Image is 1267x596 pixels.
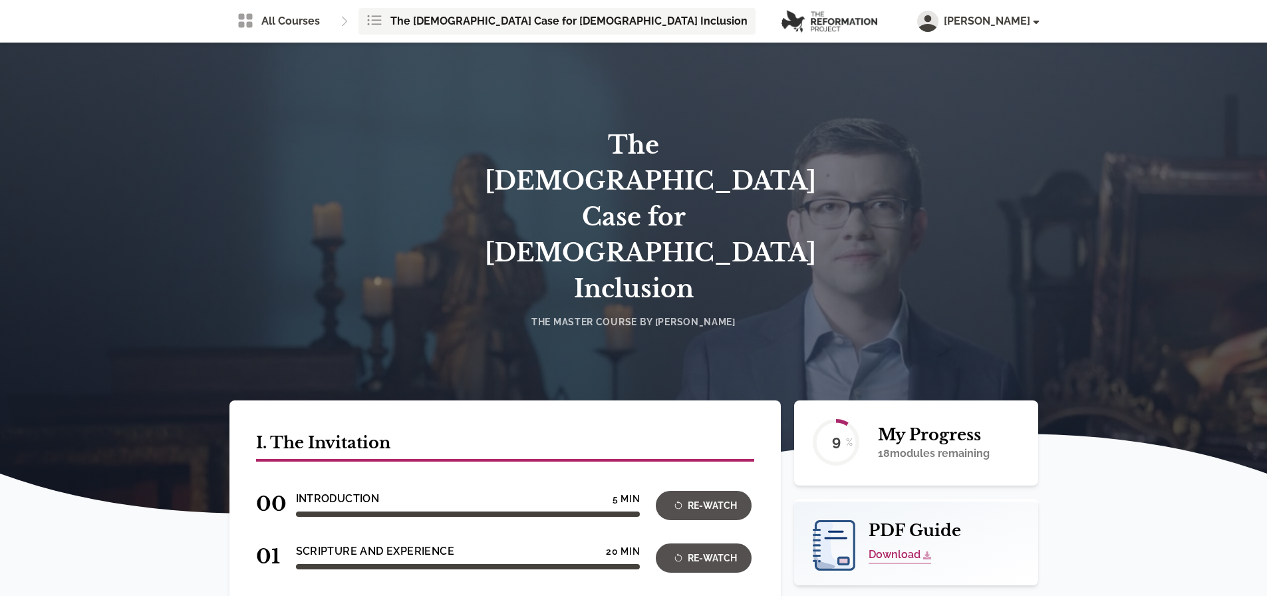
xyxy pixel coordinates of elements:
h2: PDF Guide [813,520,1019,541]
span: All Courses [261,13,320,29]
button: Re-Watch [656,543,752,573]
a: All Courses [229,8,328,35]
h4: 20 min [606,546,640,557]
h4: Scripture and Experience [296,543,455,559]
button: [PERSON_NAME] [917,11,1038,32]
h4: 5 min [613,494,640,504]
img: logo.png [781,10,877,33]
span: The [DEMOGRAPHIC_DATA] Case for [DEMOGRAPHIC_DATA] Inclusion [390,13,748,29]
div: Re-Watch [660,551,748,566]
span: 01 [256,544,280,569]
h4: The Master Course by [PERSON_NAME] [485,315,783,329]
span: 00 [256,492,280,516]
p: 18 modules remaining [878,446,990,462]
h4: Introduction [296,491,380,507]
div: Re-Watch [660,498,748,514]
span: [PERSON_NAME] [944,13,1038,29]
text: 9 [832,432,841,450]
a: Download [869,547,931,564]
a: The [DEMOGRAPHIC_DATA] Case for [DEMOGRAPHIC_DATA] Inclusion [358,8,756,35]
h1: The [DEMOGRAPHIC_DATA] Case for [DEMOGRAPHIC_DATA] Inclusion [485,128,783,307]
h2: My Progress [878,424,990,446]
button: Re-Watch [656,491,752,520]
h2: I. The Invitation [256,432,755,462]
